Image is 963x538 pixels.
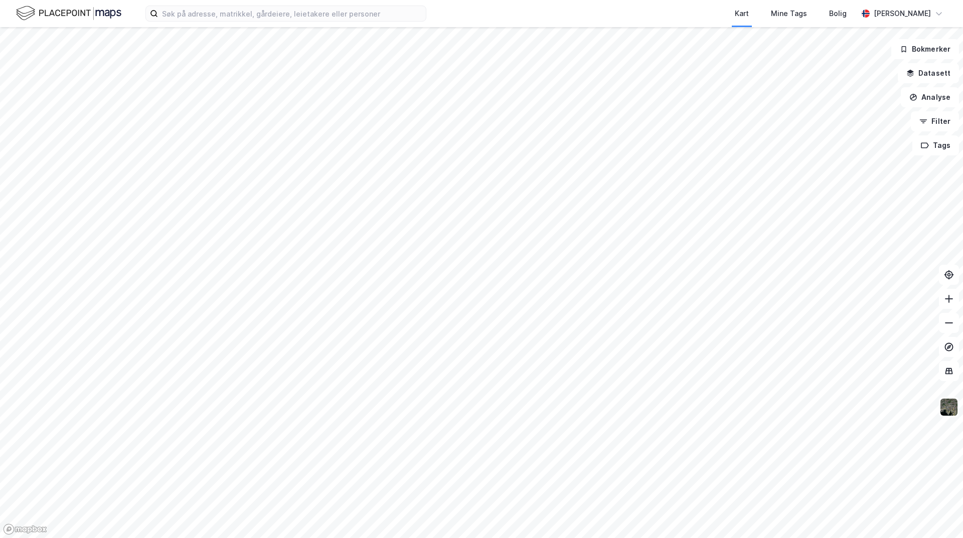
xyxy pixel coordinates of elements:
input: Søk på adresse, matrikkel, gårdeiere, leietakere eller personer [158,6,426,21]
button: Datasett [898,63,959,83]
button: Analyse [901,87,959,107]
img: logo.f888ab2527a4732fd821a326f86c7f29.svg [16,5,121,22]
div: Bolig [829,8,847,20]
a: Mapbox homepage [3,523,47,535]
div: [PERSON_NAME] [874,8,931,20]
button: Filter [911,111,959,131]
img: 9k= [939,398,958,417]
div: Kart [735,8,749,20]
button: Bokmerker [891,39,959,59]
div: Mine Tags [771,8,807,20]
div: Kontrollprogram for chat [913,490,963,538]
iframe: Chat Widget [913,490,963,538]
button: Tags [912,135,959,155]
